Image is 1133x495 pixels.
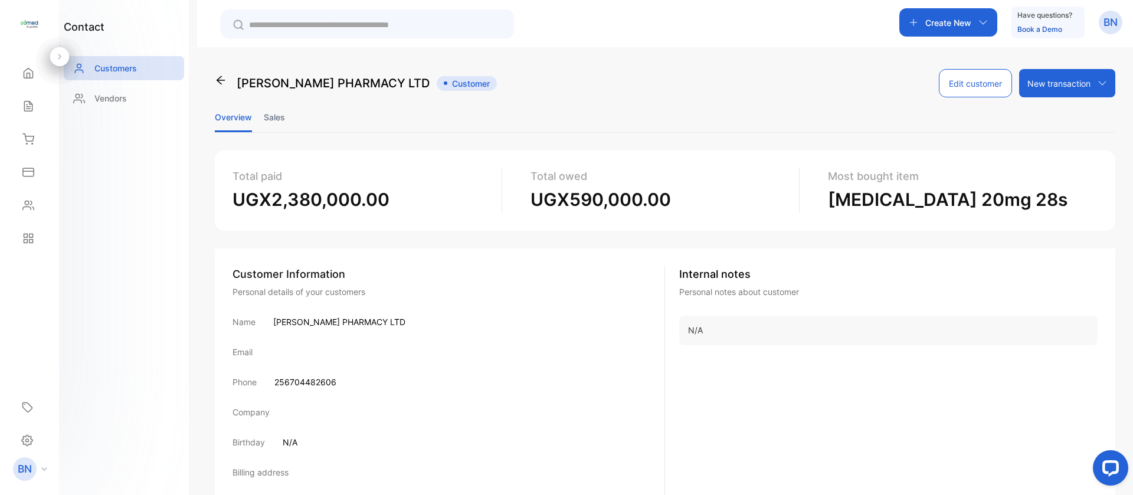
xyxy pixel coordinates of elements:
button: BN [1099,8,1122,37]
img: logo [21,15,38,33]
p: Customers [94,62,137,74]
p: Company [233,406,270,418]
a: Book a Demo [1017,25,1062,34]
p: [MEDICAL_DATA] 20mg 28s [828,186,1088,213]
span: UGX590,000.00 [531,189,671,210]
a: Customers [64,56,184,80]
a: Vendors [64,86,184,110]
p: Have questions? [1017,9,1072,21]
h1: contact [64,19,104,35]
p: 256704482606 [274,376,336,388]
li: Overview [215,102,252,132]
span: Customer [437,76,497,91]
p: Vendors [94,92,127,104]
iframe: LiveChat chat widget [1083,445,1133,495]
p: BN [18,461,32,477]
p: Create New [925,17,971,29]
button: Edit customer [939,69,1012,97]
p: Name [233,316,256,328]
p: N/A [283,436,297,448]
div: Customer Information [233,266,664,282]
p: Phone [233,376,257,388]
p: Total owed [531,168,790,184]
p: Personal notes about customer [679,286,1098,298]
p: Most bought item [828,168,1088,184]
span: UGX2,380,000.00 [233,189,389,210]
p: Birthday [233,436,265,448]
p: Internal notes [679,266,1098,282]
p: Total paid [233,168,492,184]
p: New transaction [1027,77,1091,90]
button: Create New [899,8,997,37]
li: Sales [264,102,285,132]
div: Personal details of your customers [233,286,664,298]
p: BN [1103,15,1118,30]
p: [PERSON_NAME] PHARMACY LTD [237,74,430,92]
p: N/A [688,324,1089,336]
p: Billing address [233,466,289,478]
p: Email [233,346,253,358]
p: [PERSON_NAME] PHARMACY LTD [273,316,405,328]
